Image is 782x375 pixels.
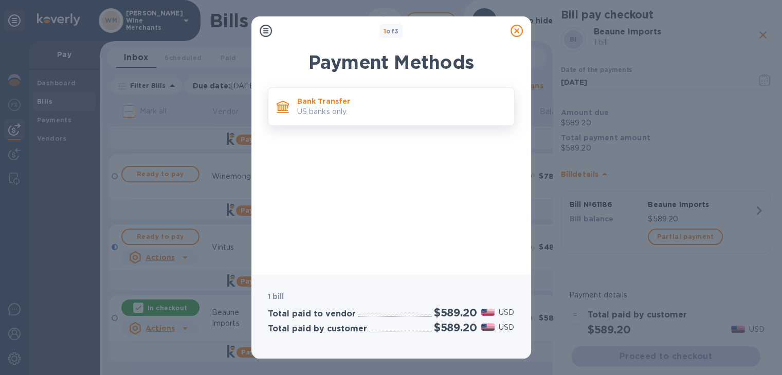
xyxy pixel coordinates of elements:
h2: $589.20 [434,306,477,319]
h2: $589.20 [434,321,477,334]
span: 1 [384,27,386,35]
b: of 3 [384,27,399,35]
img: USD [481,309,495,316]
p: Bank Transfer [297,96,506,106]
p: USD [499,322,514,333]
h1: Payment Methods [268,51,515,73]
b: 1 bill [268,292,284,301]
p: USD [499,307,514,318]
p: US banks only. [297,106,506,117]
h3: Total paid to vendor [268,309,356,319]
h3: Total paid by customer [268,324,367,334]
img: USD [481,324,495,331]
